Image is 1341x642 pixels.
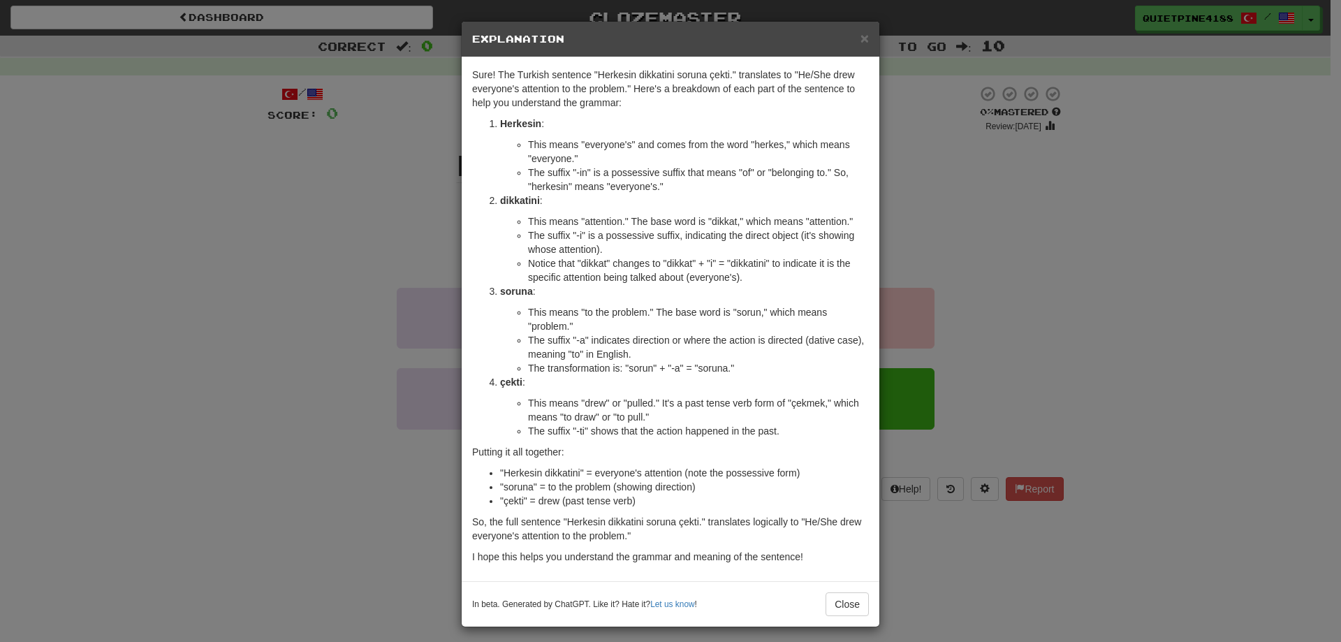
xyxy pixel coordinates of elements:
[500,118,541,129] strong: Herkesin
[528,228,869,256] li: The suffix "-i" is a possessive suffix, indicating the direct object (it's showing whose attention).
[500,117,869,131] p: :
[826,592,869,616] button: Close
[500,494,869,508] li: "çekti" = drew (past tense verb)
[500,466,869,480] li: "Herkesin dikkatini" = everyone's attention (note the possessive form)
[860,30,869,46] span: ×
[472,599,697,611] small: In beta. Generated by ChatGPT. Like it? Hate it? !
[500,480,869,494] li: "soruna" = to the problem (showing direction)
[528,424,869,438] li: The suffix "-ti" shows that the action happened in the past.
[500,375,869,389] p: :
[528,256,869,284] li: Notice that "dikkat" changes to "dikkat" + "i" = "dikkatini" to indicate it is the specific atten...
[528,305,869,333] li: This means "to the problem." The base word is "sorun," which means "problem."
[528,361,869,375] li: The transformation is: "sorun" + "-a" = "soruna."
[472,515,869,543] p: So, the full sentence "Herkesin dikkatini soruna çekti." translates logically to "He/She drew eve...
[472,550,869,564] p: I hope this helps you understand the grammar and meaning of the sentence!
[500,286,533,297] strong: soruna
[500,194,869,207] p: :
[472,445,869,459] p: Putting it all together:
[472,32,869,46] h5: Explanation
[500,195,540,206] strong: dikkatini
[500,377,522,388] strong: çekti
[528,166,869,194] li: The suffix "-in" is a possessive suffix that means "of" or "belonging to." So, "herkesin" means "...
[528,333,869,361] li: The suffix "-a" indicates direction or where the action is directed (dative case), meaning "to" i...
[472,68,869,110] p: Sure! The Turkish sentence "Herkesin dikkatini soruna çekti." translates to "He/She drew everyone...
[528,396,869,424] li: This means "drew" or "pulled." It's a past tense verb form of "çekmek," which means "to draw" or ...
[650,599,694,609] a: Let us know
[500,284,869,298] p: :
[528,138,869,166] li: This means "everyone's" and comes from the word "herkes," which means "everyone."
[528,214,869,228] li: This means "attention." The base word is "dikkat," which means "attention."
[860,31,869,45] button: Close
